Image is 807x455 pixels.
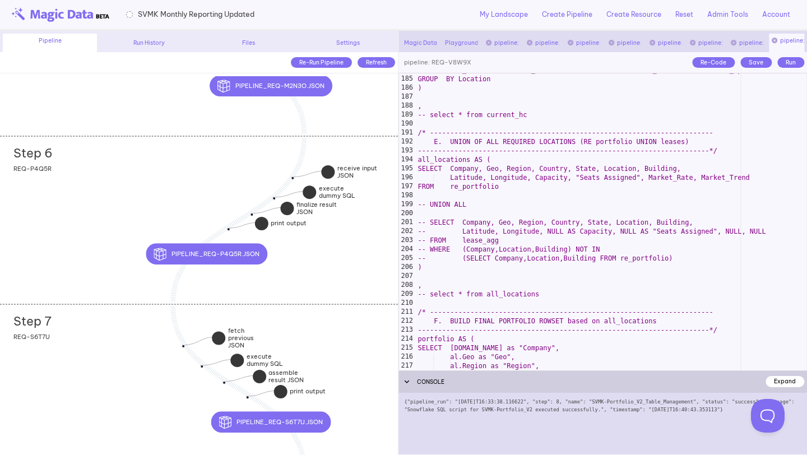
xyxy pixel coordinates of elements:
[524,39,559,47] div: pipeline: REQ-D3E4F
[399,209,415,218] div: 200
[399,361,415,370] div: 217
[399,245,415,254] div: 204
[399,218,415,227] div: 201
[399,317,415,326] div: 212
[399,155,415,164] div: 194
[296,201,337,216] strong: finalize result JSON
[483,39,518,47] div: pipeline: REQ-A1B2C
[291,57,352,68] div: Re-Run Pipeline
[399,119,415,128] div: 190
[271,75,393,96] div: pipeline_REQ-M2N3O.json
[442,39,477,47] div: Playground
[399,290,415,299] div: 209
[11,7,109,22] img: beta-logo.png
[707,10,748,20] a: Admin Tools
[769,34,804,52] div: pipeline: REQ-V8W9X
[399,146,415,155] div: 193
[210,75,332,96] button: pipeline_REQ-M2N3O.json
[146,243,267,264] button: pipeline_REQ-P4Q5R.json
[225,381,281,396] div: assemble result JSON
[399,343,415,352] div: 215
[399,326,415,335] div: 213
[399,83,415,92] div: 186
[202,39,295,47] div: Files
[687,39,722,47] div: pipeline: REQ-P4Q5R
[740,57,772,68] div: Save
[253,213,309,227] div: finalize result JSON
[103,39,196,47] div: Run History
[606,10,661,20] a: Create Resource
[138,9,254,20] span: SVMK Monthly Reporting Updated
[271,219,307,227] strong: print output
[3,34,96,52] div: Pipeline
[398,52,471,73] div: pipeline: REQ-V8W9X
[358,57,395,68] div: Refresh
[275,197,331,211] div: execute dummy SQL
[184,345,240,366] div: fetch previous JSON
[766,376,804,387] div: Expand
[399,299,415,308] div: 210
[399,75,415,83] div: 185
[399,101,415,110] div: 188
[399,182,415,191] div: 197
[203,365,259,379] div: execute dummy SQL
[399,352,415,361] div: 216
[399,272,415,281] div: 207
[13,314,52,328] h2: Step 7
[207,243,328,264] div: pipeline_REQ-P4Q5R.json
[294,177,350,191] div: receive input JSON
[399,263,415,272] div: 206
[271,411,391,433] div: pipeline_REQ-S6T7U.json
[13,146,53,160] h2: Step 6
[480,10,528,20] a: My Landscape
[268,369,304,384] strong: assemble result JSON
[565,39,600,47] div: pipeline: REQ-G7H8I
[399,128,415,137] div: 191
[399,92,415,101] div: 187
[290,387,326,395] strong: print output
[692,57,735,68] div: Re-Code
[647,39,682,47] div: pipeline: REQ-M2N3O
[401,39,437,47] div: Magic Data
[728,39,763,47] div: pipeline: REQ-S6T7U
[399,173,415,182] div: 196
[247,352,283,368] strong: execute dummy SQL
[399,227,415,236] div: 202
[399,137,415,146] div: 192
[398,393,807,454] div: {"pipeline_run": "[DATE]T16:33:38.116622", "step": 8, "name": "SVMK-Portfolio_V2_Table_Management...
[417,378,444,386] span: CONSOLE
[319,184,355,199] strong: execute dummy SQL
[337,164,377,179] strong: receive input JSON
[13,332,50,340] span: REQ-S6T7U
[762,10,790,20] a: Account
[399,110,415,119] div: 189
[751,399,785,433] iframe: Toggle Customer Support
[228,327,254,349] strong: fetch previous JSON
[399,335,415,343] div: 214
[399,281,415,290] div: 208
[399,236,415,245] div: 203
[248,396,300,409] div: print output
[229,227,281,241] div: print output
[399,308,415,317] div: 211
[675,10,693,20] a: Reset
[302,39,395,47] div: Settings
[399,191,415,200] div: 198
[399,200,415,209] div: 199
[777,57,804,68] div: Run
[606,39,641,47] div: pipeline: REQ-J9K1L
[13,164,52,172] span: REQ-P4Q5R
[399,164,415,173] div: 195
[211,411,331,433] button: pipeline_REQ-S6T7U.json
[542,10,592,20] a: Create Pipeline
[399,254,415,263] div: 205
